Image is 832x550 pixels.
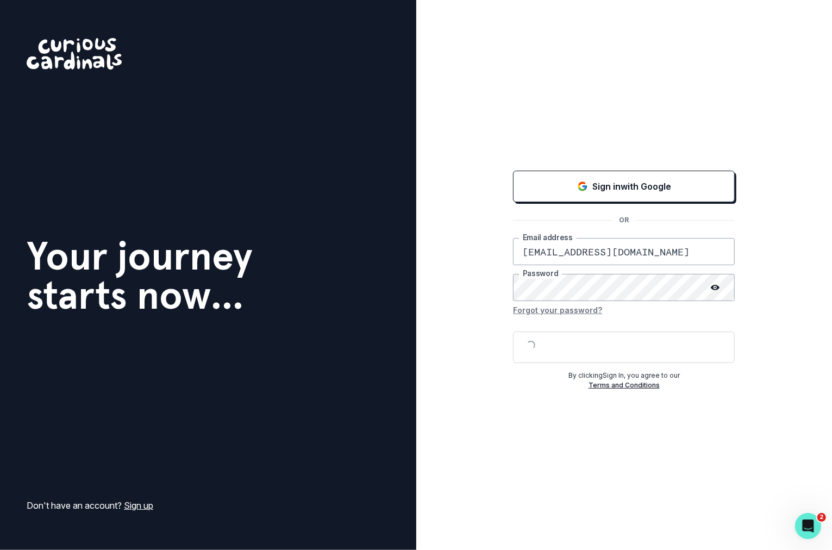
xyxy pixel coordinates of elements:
[27,236,253,315] h1: Your journey starts now...
[27,499,153,512] p: Don't have an account?
[513,301,602,318] button: Forgot your password?
[612,215,635,225] p: OR
[513,371,735,380] p: By clicking Sign In , you agree to our
[795,513,821,539] iframe: Intercom live chat
[589,381,660,389] a: Terms and Conditions
[124,500,153,511] a: Sign up
[592,180,671,193] p: Sign in with Google
[817,513,826,522] span: 2
[513,171,735,202] button: Sign in with Google (GSuite)
[27,38,122,70] img: Curious Cardinals Logo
